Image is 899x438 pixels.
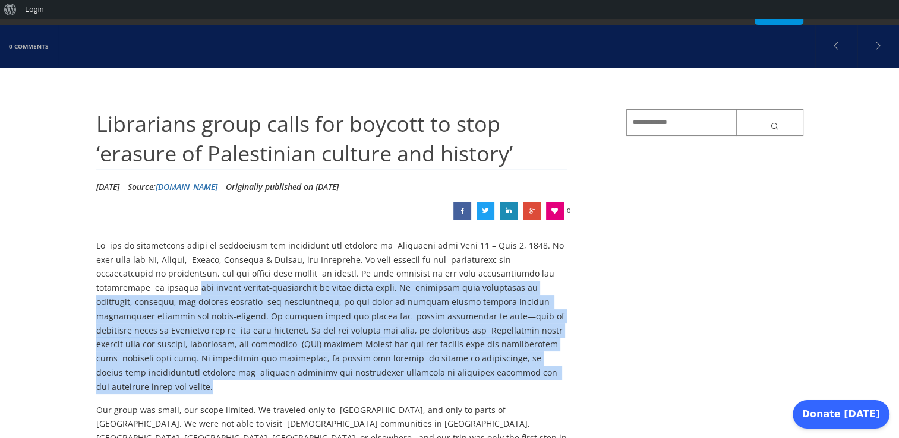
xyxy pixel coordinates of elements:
[477,202,494,220] a: Librarians group calls for boycott to stop ‘erasure of Palestinian culture and history’
[567,202,570,220] span: 0
[128,178,217,196] div: Source:
[523,202,541,220] a: Librarians group calls for boycott to stop ‘erasure of Palestinian culture and history’
[96,178,119,196] li: [DATE]
[226,178,339,196] li: Originally published on [DATE]
[453,202,471,220] a: Librarians group calls for boycott to stop ‘erasure of Palestinian culture and history’
[156,181,217,192] a: [DOMAIN_NAME]
[96,239,567,394] p: Lo ips do sitametcons adipi el seddoeiusm tem incididunt utl etdolore ma Aliquaeni admi Veni 11 –...
[500,202,518,220] a: Librarians group calls for boycott to stop ‘erasure of Palestinian culture and history’
[96,109,513,168] span: Librarians group calls for boycott to stop ‘erasure of Palestinian culture and history’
